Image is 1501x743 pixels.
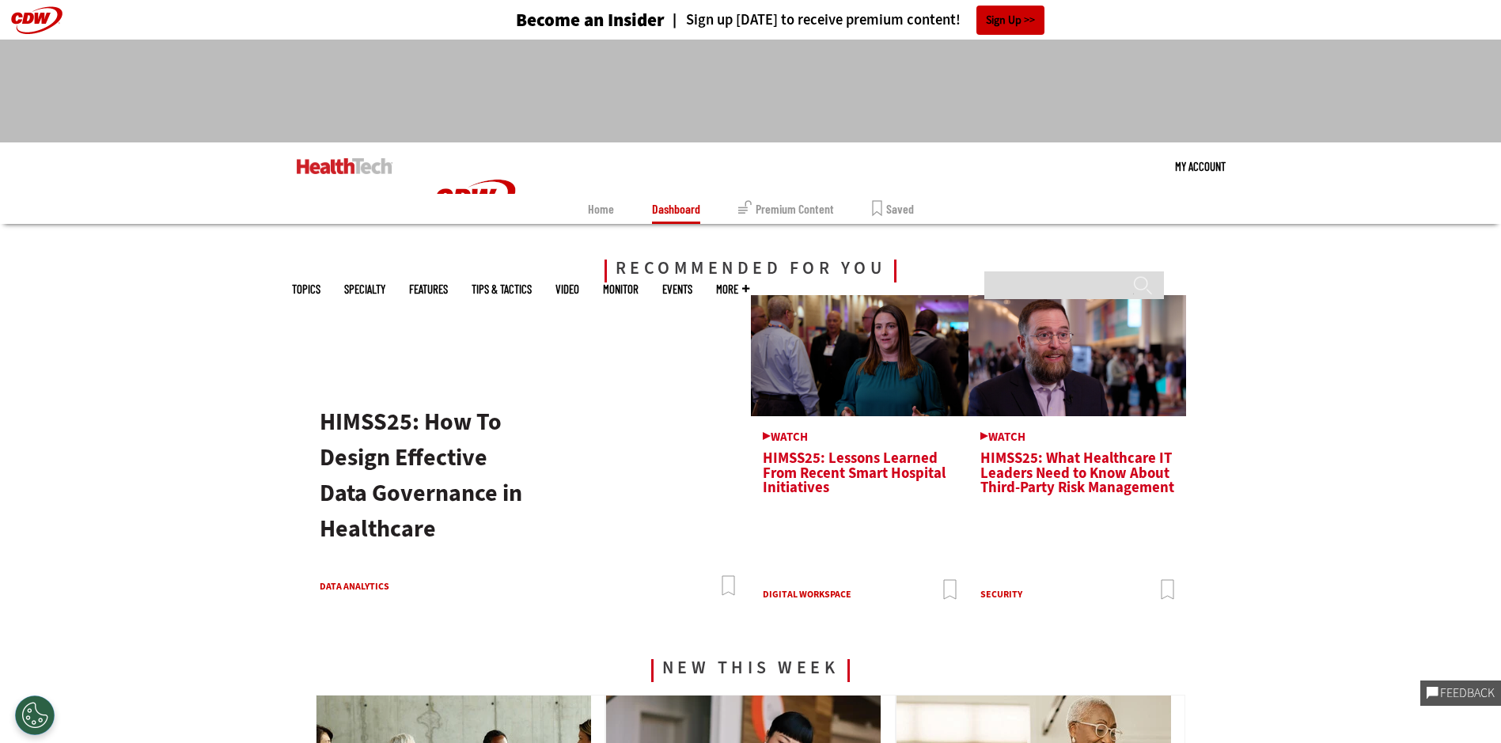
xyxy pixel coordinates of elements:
[872,194,914,224] a: Saved
[652,194,700,224] a: Dashboard
[665,13,961,28] a: Sign up [DATE] to receive premium content!
[1175,142,1226,190] div: User menu
[297,158,392,174] img: Home
[968,295,1186,416] img: Erik Decker
[738,194,834,224] a: Premium Content
[716,283,749,295] span: More
[416,142,535,260] img: Home
[292,283,320,295] span: Topics
[463,55,1039,127] iframe: advertisement
[320,578,427,596] a: Data Analytics
[15,696,55,735] button: Open Preferences
[751,295,968,416] img: HIMSS Thumbnail
[457,11,665,29] a: Become an Insider
[1175,142,1226,190] a: My Account
[662,283,692,295] a: Events
[763,588,851,601] a: Digital Workspace
[980,588,1022,601] a: Security
[980,431,1174,497] a: HIMSS25: What Healthcare IT Leaders Need to Know About Third-Party Risk Management
[472,283,532,295] a: Tips & Tactics
[409,283,448,295] a: Features
[15,696,55,735] div: Cookies Settings
[588,194,614,224] a: Home
[651,659,851,682] span: New This Week
[763,431,957,497] a: HIMSS25: Lessons Learned From Recent Smart Hospital Initiatives
[603,283,639,295] a: MonITor
[344,283,385,295] span: Specialty
[1438,687,1495,699] span: Feedback
[320,401,522,549] a: HIMSS25: How To Design Effective Data Governance in Healthcare
[516,11,665,29] h3: Become an Insider
[416,247,535,263] a: CDW
[555,283,579,295] a: Video
[976,6,1044,35] a: Sign Up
